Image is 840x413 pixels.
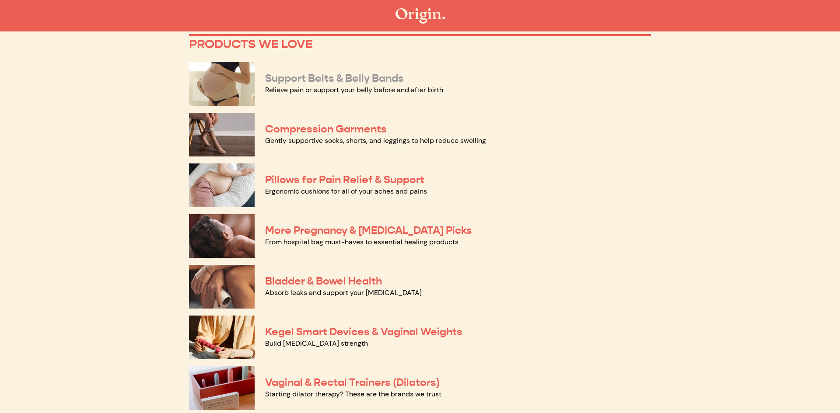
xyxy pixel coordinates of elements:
img: Compression Garments [189,113,255,156]
a: Kegel Smart Devices & Vaginal Weights [265,325,462,338]
a: Relieve pain or support your belly before and after birth [265,85,443,94]
a: Bladder & Bowel Health [265,274,382,288]
img: More Pregnancy & Postpartum Picks [189,214,255,258]
a: Vaginal & Rectal Trainers (Dilators) [265,376,440,389]
a: Absorb leaks and support your [MEDICAL_DATA] [265,288,422,297]
a: Compression Garments [265,122,387,135]
a: Support Belts & Belly Bands [265,72,404,85]
img: Kegel Smart Devices & Vaginal Weights [189,316,255,359]
a: More Pregnancy & [MEDICAL_DATA] Picks [265,224,472,237]
img: Bladder & Bowel Health [189,265,255,309]
a: Ergonomic cushions for all of your aches and pains [265,187,427,196]
a: Starting dilator therapy? These are the brands we trust [265,389,441,399]
a: Gently supportive socks, shorts, and leggings to help reduce swelling [265,136,486,145]
p: PRODUCTS WE LOVE [189,37,651,52]
img: Support Belts & Belly Bands [189,62,255,106]
img: The Origin Shop [395,8,445,24]
img: Vaginal & Rectal Trainers (Dilators) [189,366,255,410]
a: Pillows for Pain Relief & Support [265,173,424,186]
a: From hospital bag must-haves to essential healing products [265,237,458,246]
img: Pillows for Pain Relief & Support [189,163,255,207]
a: Build [MEDICAL_DATA] strength [265,339,368,348]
